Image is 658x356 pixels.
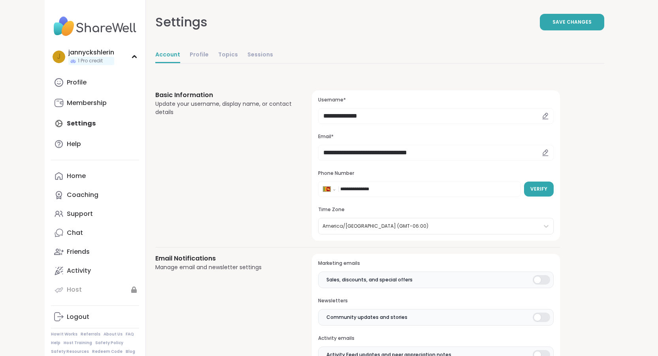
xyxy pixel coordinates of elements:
[51,94,139,112] a: Membership
[318,206,553,213] h3: Time Zone
[67,210,93,218] div: Support
[155,263,293,272] div: Manage email and newsletter settings
[64,340,92,346] a: Host Training
[51,340,60,346] a: Help
[104,332,123,337] a: About Us
[51,332,77,337] a: How It Works
[51,167,139,185] a: Home
[247,47,273,63] a: Sessions
[155,100,293,116] div: Update your username, display name, or contact details
[318,170,553,177] h3: Phone Number
[68,48,114,57] div: jannyckshlerin
[95,340,123,346] a: Safety Policy
[524,182,554,197] button: Verify
[67,99,107,107] div: Membership
[67,229,83,237] div: Chat
[155,13,207,32] div: Settings
[51,280,139,299] a: Host
[51,204,139,223] a: Support
[218,47,238,63] a: Topics
[51,261,139,280] a: Activity
[51,307,139,326] a: Logout
[78,58,103,64] span: 1 Pro credit
[326,276,413,283] span: Sales, discounts, and special offers
[190,47,209,63] a: Profile
[155,47,180,63] a: Account
[318,335,553,342] h3: Activity emails
[67,247,90,256] div: Friends
[318,97,553,103] h3: Username*
[92,349,123,354] a: Redeem Code
[67,266,91,275] div: Activity
[155,254,293,263] h3: Email Notifications
[57,52,60,62] span: j
[67,191,98,199] div: Coaching
[67,285,82,294] div: Host
[51,185,139,204] a: Coaching
[530,185,547,193] span: Verify
[51,223,139,242] a: Chat
[67,78,87,87] div: Profile
[155,90,293,100] h3: Basic Information
[326,314,407,321] span: Community updates and stories
[51,349,89,354] a: Safety Resources
[51,73,139,92] a: Profile
[51,13,139,40] img: ShareWell Nav Logo
[552,19,592,26] span: Save Changes
[126,349,135,354] a: Blog
[67,172,86,180] div: Home
[318,260,553,267] h3: Marketing emails
[51,242,139,261] a: Friends
[318,133,553,140] h3: Email*
[67,313,89,321] div: Logout
[81,332,100,337] a: Referrals
[51,135,139,154] a: Help
[67,140,81,148] div: Help
[318,298,553,304] h3: Newsletters
[126,332,134,337] a: FAQ
[540,14,604,30] button: Save Changes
